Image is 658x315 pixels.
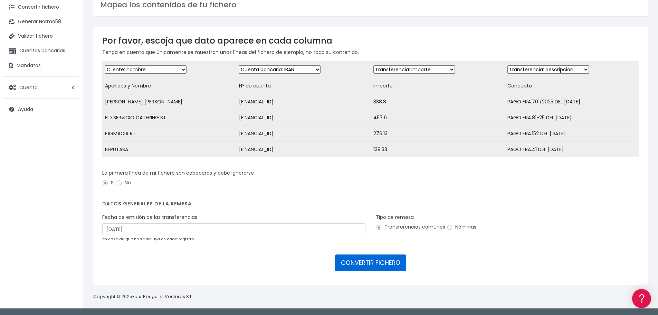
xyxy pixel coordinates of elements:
td: [FINANCIAL_ID] [236,142,370,158]
td: 138.33 [371,142,505,158]
td: Concepto [505,78,639,94]
td: EID SERVICIO CATERING S.L [102,110,236,126]
a: General [7,148,131,159]
label: Si [102,179,115,186]
span: Cuenta [19,84,38,91]
td: Importe [371,78,505,94]
label: La primera línea de mi fichero son cabeceras y debe ignorarse [102,169,254,177]
td: PAGO FRA.41 DEL [DATE] [505,142,639,158]
td: BERUTASA [102,142,236,158]
button: CONVERTIR FICHERO [335,254,406,271]
td: Nº de cuenta [236,78,370,94]
a: Perfiles de empresas [7,120,131,130]
a: Información general [7,59,131,70]
td: 338.8 [371,94,505,110]
a: POWERED BY ENCHANT [95,199,133,206]
a: Ayuda [3,102,79,117]
a: Validar fichero [3,29,79,44]
button: Contáctanos [7,185,131,197]
small: en caso de que no se incluya en cada registro [102,236,194,242]
p: Tenga en cuenta que únicamente se muestran unas líneas del fichero de ejemplo, no todo su contenido. [102,48,639,56]
div: Información general [7,48,131,55]
a: Cuentas bancarias [3,44,79,58]
div: Facturación [7,137,131,144]
div: Programadores [7,166,131,173]
label: No [116,179,131,186]
td: Apellidos y Nombre [102,78,236,94]
td: PAGO FRA.701/2025 DEL [DATE] [505,94,639,110]
td: [PERSON_NAME] [PERSON_NAME] [102,94,236,110]
label: Tipo de remesa [376,214,414,221]
label: Transferencias comúnes [376,223,445,231]
span: Ayuda [18,106,33,113]
a: Generar Norma58 [3,15,79,29]
td: [FINANCIAL_ID] [236,110,370,126]
a: Cuenta [3,80,79,95]
div: Convertir ficheros [7,76,131,83]
td: PAGO FRA.81-25 DEL [DATE] [505,110,639,126]
td: PAGO FRA.152 DEL [DATE] [505,126,639,142]
h3: Por favor, escoja que dato aparece en cada columna [102,36,639,46]
label: Fecha de emisión de las transferencias [102,214,197,221]
td: [FINANCIAL_ID] [236,94,370,110]
a: Mandatos [3,58,79,73]
a: Problemas habituales [7,98,131,109]
td: [FINANCIAL_ID] [236,126,370,142]
a: API [7,177,131,187]
h4: Datos generales de la remesa [102,201,639,210]
td: 457.6 [371,110,505,126]
h3: Mapea los contenidos de tu fichero [100,0,641,9]
a: Videotutoriales [7,109,131,120]
a: Four Penguins Ventures S.L. [132,293,193,300]
label: Nóminas [447,223,476,231]
a: Formatos [7,87,131,98]
p: Copyright © 2025 . [93,293,194,300]
td: FARMACIA RT [102,126,236,142]
td: 276.13 [371,126,505,142]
